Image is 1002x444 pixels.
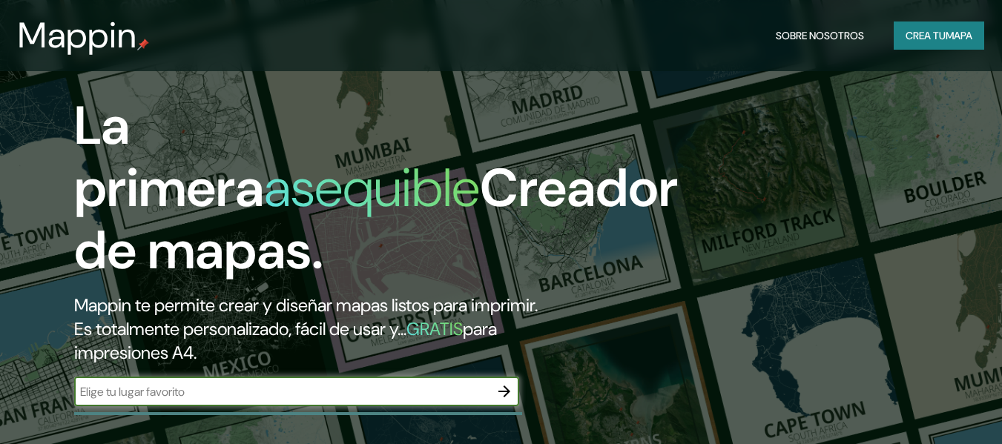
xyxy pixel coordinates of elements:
img: pin de mapeo [137,39,149,50]
font: para impresiones A4. [74,317,497,364]
font: asequible [264,153,480,222]
input: Elige tu lugar favorito [74,383,490,400]
button: Crea tumapa [894,21,984,50]
font: GRATIS [406,317,463,340]
font: Sobre nosotros [776,29,864,42]
font: Mappin [18,12,137,59]
font: Mappin te permite crear y diseñar mapas listos para imprimir. [74,294,538,317]
font: Es totalmente personalizado, fácil de usar y... [74,317,406,340]
font: Creador de mapas. [74,153,678,285]
font: Crea tu [906,29,946,42]
font: La primera [74,91,264,222]
button: Sobre nosotros [770,21,870,50]
font: mapa [946,29,972,42]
